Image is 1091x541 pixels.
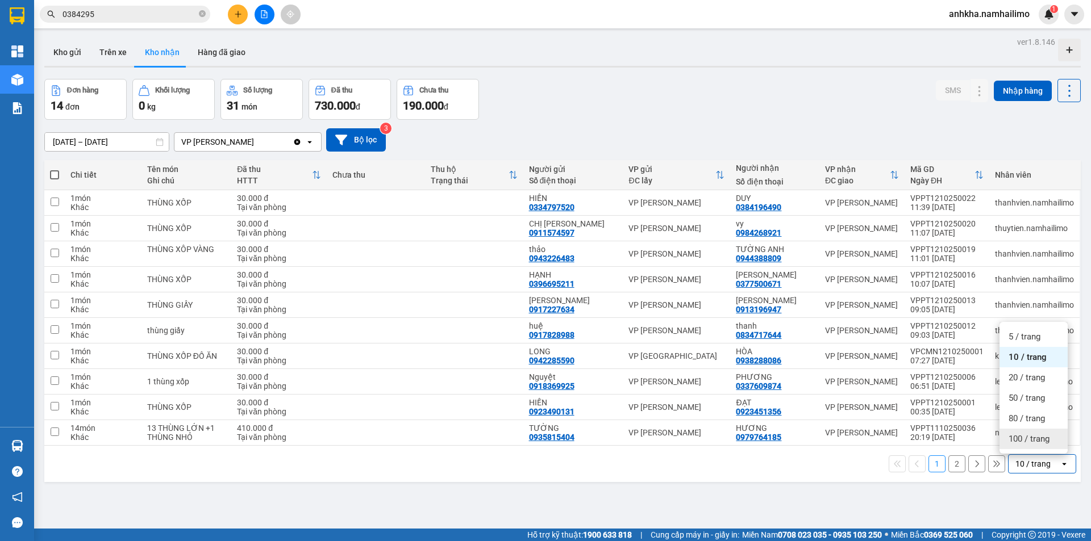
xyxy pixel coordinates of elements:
[736,356,781,365] div: 0938288086
[181,136,254,148] div: VP [PERSON_NAME]
[11,102,23,114] img: solution-icon
[1009,331,1040,342] span: 5 / trang
[403,99,444,112] span: 190.000
[237,381,321,391] div: Tại văn phòng
[628,165,715,174] div: VP gửi
[12,517,23,528] span: message
[736,330,781,339] div: 0834717644
[529,279,574,288] div: 0396695211
[1017,36,1055,48] div: ver 1.8.146
[1052,5,1056,13] span: 1
[326,128,386,152] button: Bộ lọc
[147,300,226,309] div: THÙNG GIẤY
[109,10,200,37] div: VP [PERSON_NAME]
[825,326,899,335] div: VP [PERSON_NAME]
[70,347,136,356] div: 1 món
[736,407,781,416] div: 0923451356
[819,160,905,190] th: Toggle SortBy
[529,203,574,212] div: 0334797520
[147,165,226,174] div: Tên món
[940,7,1039,21] span: anhkha.namhailimo
[293,137,302,146] svg: Clear value
[237,356,321,365] div: Tại văn phòng
[529,423,618,433] div: TƯỜNG
[237,433,321,442] div: Tại văn phòng
[11,440,23,452] img: warehouse-icon
[70,219,136,228] div: 1 món
[825,249,899,258] div: VP [PERSON_NAME]
[228,5,248,24] button: plus
[825,165,890,174] div: VP nhận
[70,356,136,365] div: Khác
[425,160,523,190] th: Toggle SortBy
[628,198,724,207] div: VP [PERSON_NAME]
[44,39,90,66] button: Kho gửi
[155,86,190,94] div: Khối lượng
[109,37,200,51] div: TUYỀN
[1044,9,1054,19] img: icon-new-feature
[529,219,618,228] div: CHỊ DUNG
[825,198,899,207] div: VP [PERSON_NAME]
[910,194,984,203] div: VPPT1210250022
[10,11,27,23] span: Gửi:
[70,321,136,330] div: 1 món
[380,123,392,134] sup: 3
[309,79,391,120] button: Đã thu730.000đ
[529,296,618,305] div: HỒNG VÂN
[237,228,321,237] div: Tại văn phòng
[65,102,80,111] span: đơn
[189,39,255,66] button: Hàng đã giao
[529,433,574,442] div: 0935815404
[736,228,781,237] div: 0984268921
[227,99,239,112] span: 31
[778,530,882,539] strong: 0708 023 035 - 0935 103 250
[237,279,321,288] div: Tại văn phòng
[199,10,206,17] span: close-circle
[995,170,1074,179] div: Nhân viên
[910,347,984,356] div: VPCMN1210250001
[529,381,574,391] div: 0918369925
[63,8,197,20] input: Tìm tên, số ĐT hoặc mã đơn
[736,296,813,305] div: HỒNG TRINH
[1015,458,1051,469] div: 10 / trang
[995,300,1074,309] div: thanhvien.namhailimo
[199,9,206,20] span: close-circle
[139,99,145,112] span: 0
[10,37,101,51] div: PHỤNG
[628,275,724,284] div: VP [PERSON_NAME]
[910,305,984,314] div: 09:05 [DATE]
[331,86,352,94] div: Đã thu
[910,279,984,288] div: 10:07 [DATE]
[910,433,984,442] div: 20:19 [DATE]
[237,245,321,254] div: 30.000 đ
[70,228,136,237] div: Khác
[628,428,724,437] div: VP [PERSON_NAME]
[44,79,127,120] button: Đơn hàng14đơn
[237,321,321,330] div: 30.000 đ
[1009,372,1045,383] span: 20 / trang
[948,455,965,472] button: 2
[237,203,321,212] div: Tại văn phòng
[315,99,356,112] span: 730.000
[640,529,642,541] span: |
[1009,413,1045,424] span: 80 / trang
[736,423,813,433] div: HƯƠNG
[529,347,618,356] div: LONG
[107,76,123,88] span: CC :
[736,194,813,203] div: DUY
[736,347,813,356] div: HÒA
[529,356,574,365] div: 0942285590
[237,398,321,407] div: 30.000 đ
[736,219,813,228] div: vy
[736,398,813,407] div: ĐẠT
[70,372,136,381] div: 1 món
[910,321,984,330] div: VPPT1210250012
[910,165,975,174] div: Mã GD
[12,466,23,477] span: question-circle
[11,45,23,57] img: dashboard-icon
[825,275,899,284] div: VP [PERSON_NAME]
[527,529,632,541] span: Hỗ trợ kỹ thuật:
[332,170,419,179] div: Chưa thu
[444,102,448,111] span: đ
[237,296,321,305] div: 30.000 đ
